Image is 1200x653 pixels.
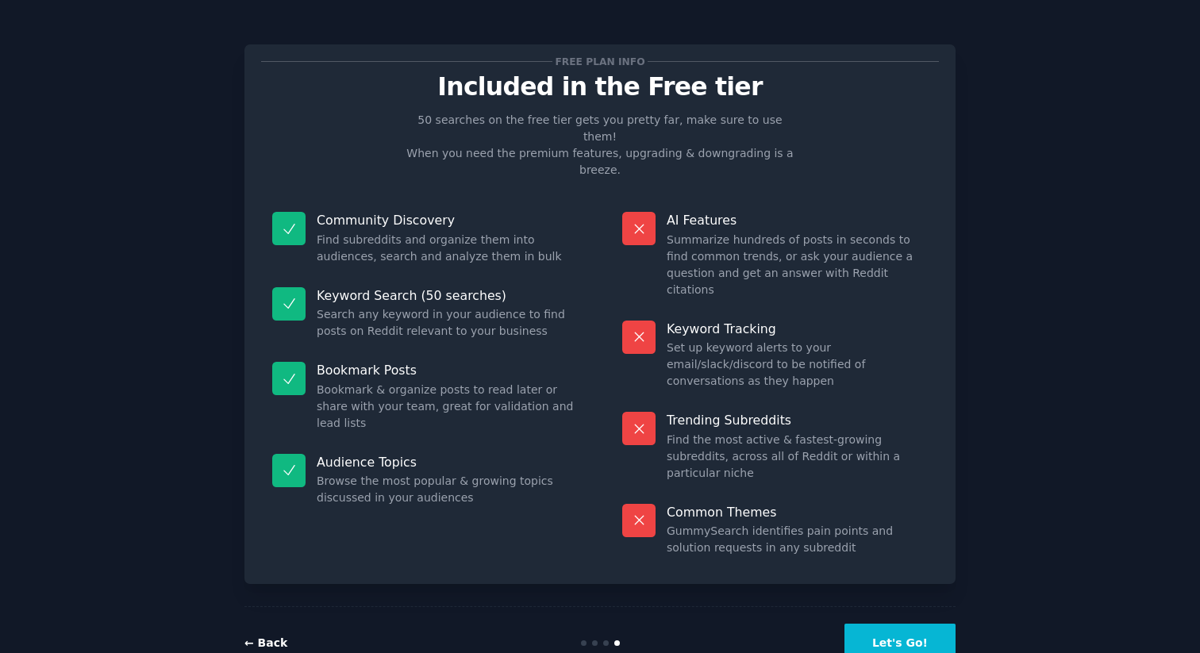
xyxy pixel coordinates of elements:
a: ← Back [244,636,287,649]
p: Included in the Free tier [261,73,939,101]
dd: Find subreddits and organize them into audiences, search and analyze them in bulk [317,232,578,265]
p: AI Features [667,212,928,229]
dd: Browse the most popular & growing topics discussed in your audiences [317,473,578,506]
p: Bookmark Posts [317,362,578,378]
p: Trending Subreddits [667,412,928,428]
dd: Find the most active & fastest-growing subreddits, across all of Reddit or within a particular niche [667,432,928,482]
p: Keyword Tracking [667,321,928,337]
p: Audience Topics [317,454,578,471]
dd: Summarize hundreds of posts in seconds to find common trends, or ask your audience a question and... [667,232,928,298]
p: Common Themes [667,504,928,520]
span: Free plan info [552,53,648,70]
p: 50 searches on the free tier gets you pretty far, make sure to use them! When you need the premiu... [400,112,800,179]
dd: Bookmark & organize posts to read later or share with your team, great for validation and lead lists [317,382,578,432]
p: Community Discovery [317,212,578,229]
dd: Set up keyword alerts to your email/slack/discord to be notified of conversations as they happen [667,340,928,390]
p: Keyword Search (50 searches) [317,287,578,304]
dd: GummySearch identifies pain points and solution requests in any subreddit [667,523,928,556]
dd: Search any keyword in your audience to find posts on Reddit relevant to your business [317,306,578,340]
